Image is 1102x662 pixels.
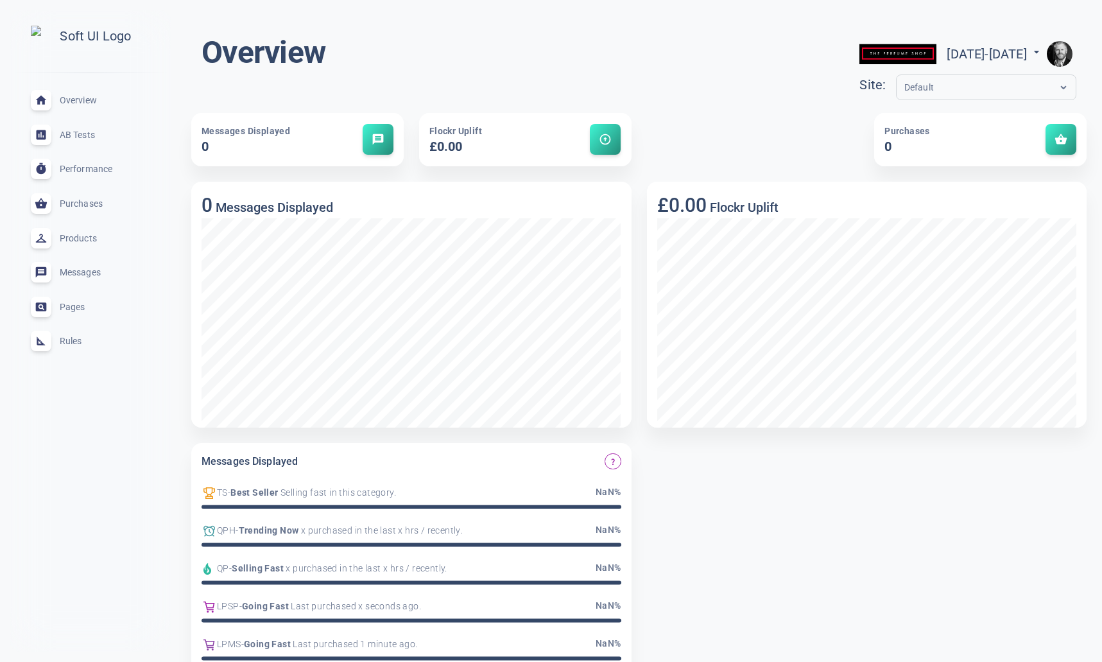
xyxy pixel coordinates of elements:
h1: Overview [202,33,325,72]
h5: Messages Displayed [212,200,333,215]
span: Purchases [884,126,930,136]
span: Flockr Uplift [429,126,482,136]
span: Messages Displayed [202,126,290,136]
span: NaN % [596,523,621,539]
a: Performance [10,152,171,187]
span: NaN % [596,485,621,501]
span: x purchased in the last x hrs / recently. [284,562,447,575]
span: QP - [217,562,232,575]
span: NaN % [596,637,621,652]
span: NaN % [596,561,621,577]
h5: 0 [202,138,329,156]
span: x purchased in the last x hrs / recently. [298,524,462,537]
h5: Flockr Uplift [707,200,779,215]
a: Pages [10,290,171,324]
img: Soft UI Logo [31,26,150,47]
h6: Messages Displayed [202,453,298,470]
a: Rules [10,324,171,359]
span: question_mark [609,458,617,466]
h5: 0 [884,138,1012,156]
img: e9922e3fc00dd5316fa4c56e6d75935f [1047,41,1072,67]
span: NaN % [596,599,621,614]
span: Last purchased 1 minute ago. [291,638,418,651]
span: shopping_basket [1055,133,1067,146]
a: Products [10,221,171,256]
span: arrow_circle_up [599,133,612,146]
span: Selling fast in this category. [279,486,396,500]
h3: 0 [202,194,212,216]
span: Going Fast [244,638,291,651]
a: Overview [10,83,171,118]
span: LPSP - [217,600,242,613]
span: [DATE] - [DATE] [947,46,1043,62]
div: Site: [859,74,895,96]
a: Messages [10,255,171,290]
h5: £0.00 [429,138,557,156]
h3: £0.00 [657,194,707,216]
button: Which Flockr messages are displayed the most [605,453,621,469]
span: TS - [217,486,230,500]
span: LPMS - [217,638,244,651]
span: Going Fast [242,600,289,613]
img: theperfumeshop [859,34,936,74]
span: Last purchased x seconds ago. [289,600,421,613]
span: Selling Fast [232,562,284,575]
span: Trending Now [239,524,299,537]
span: QPH - [217,524,239,537]
a: AB Tests [10,118,171,152]
span: Best Seller [230,486,278,500]
a: Purchases [10,186,171,221]
span: message [372,133,384,146]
